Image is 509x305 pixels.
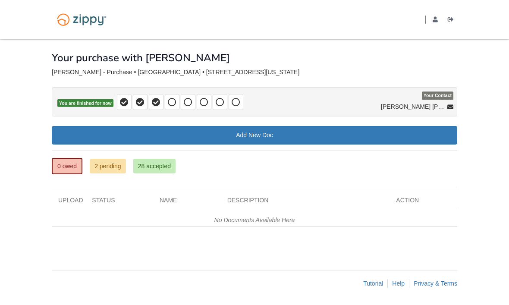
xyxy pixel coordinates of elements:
[363,280,383,287] a: Tutorial
[422,92,453,100] span: Your Contact
[57,99,113,107] span: You are finished for now
[52,158,82,174] a: 0 owed
[433,16,441,25] a: edit profile
[392,280,405,287] a: Help
[448,16,457,25] a: Log out
[214,217,295,223] em: No Documents Available Here
[52,69,457,76] div: [PERSON_NAME] - Purchase • [GEOGRAPHIC_DATA] • [STREET_ADDRESS][US_STATE]
[390,196,457,209] div: Action
[52,126,457,145] a: Add New Doc
[381,102,446,111] span: [PERSON_NAME] [PERSON_NAME]
[52,9,111,30] img: Logo
[90,159,126,173] a: 2 pending
[153,196,221,209] div: Name
[52,196,85,209] div: Upload
[52,52,230,63] h1: Your purchase with [PERSON_NAME]
[133,159,176,173] a: 28 accepted
[221,196,390,209] div: Description
[414,280,457,287] a: Privacy & Terms
[85,196,153,209] div: Status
